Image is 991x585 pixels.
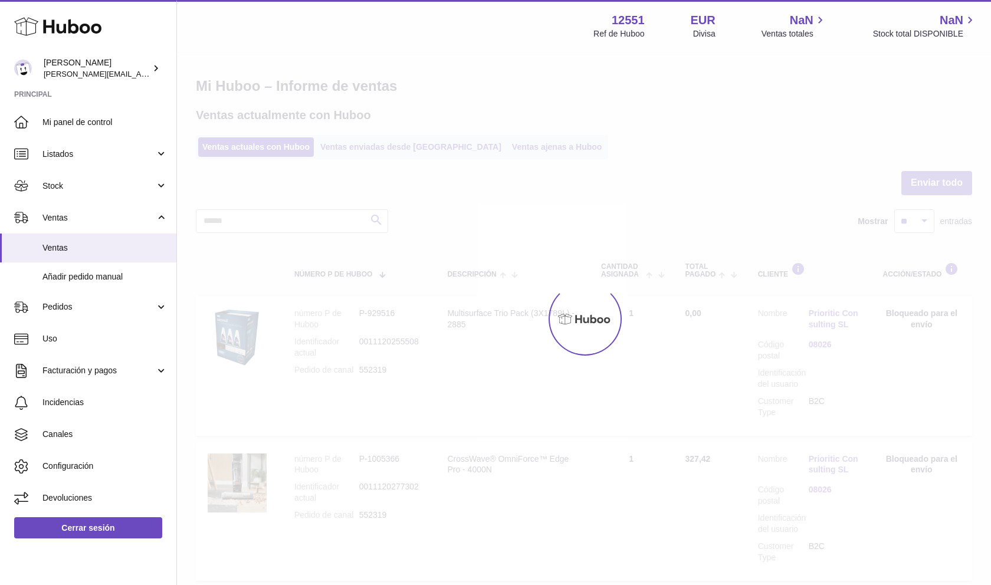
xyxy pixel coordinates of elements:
span: Facturación y pagos [42,365,155,376]
div: Ref de Huboo [593,28,644,40]
span: Devoluciones [42,492,168,504]
span: NaN [790,12,813,28]
span: Mi panel de control [42,117,168,128]
span: Stock total DISPONIBLE [873,28,977,40]
span: Listados [42,149,155,160]
a: NaN Stock total DISPONIBLE [873,12,977,40]
span: Uso [42,333,168,344]
div: [PERSON_NAME] [44,57,150,80]
strong: EUR [691,12,716,28]
div: Divisa [693,28,716,40]
span: [PERSON_NAME][EMAIL_ADDRESS][PERSON_NAME][DOMAIN_NAME] [44,69,300,78]
a: Cerrar sesión [14,517,162,538]
span: Ventas [42,212,155,224]
img: gerardo.montoiro@cleverenterprise.es [14,60,32,77]
span: Stock [42,180,155,192]
span: Pedidos [42,301,155,313]
strong: 12551 [612,12,645,28]
span: Canales [42,429,168,440]
span: Configuración [42,461,168,472]
span: Incidencias [42,397,168,408]
span: NaN [940,12,963,28]
span: Añadir pedido manual [42,271,168,282]
span: Ventas [42,242,168,254]
a: NaN Ventas totales [762,12,827,40]
span: Ventas totales [762,28,827,40]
